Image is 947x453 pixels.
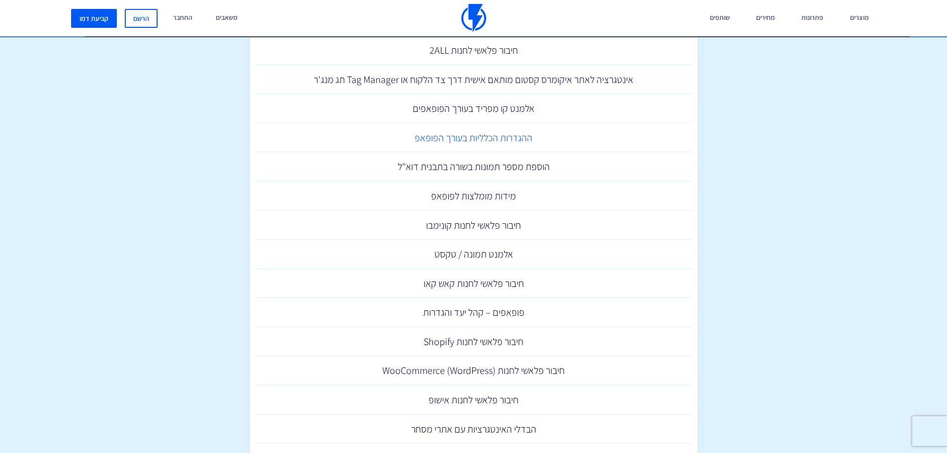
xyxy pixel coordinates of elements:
[255,181,692,211] a: מידות מומלצות לפופאפ
[71,9,117,28] a: קביעת דמו
[255,152,692,181] a: הוספת מספר תמונות בשורה בתבנית דוא"ל
[255,240,692,269] a: אלמנט תמונה / טקסט
[255,65,692,94] a: אינטגרציה לאתר איקומרס קסטום מותאם אישית דרך צד הלקוח או Tag Manager תג מנג'ר
[255,94,692,123] a: אלמנט קו מפריד בעורך הפופאפים
[255,415,692,444] a: הבדלי האינטגרציות עם אתרי מסחר
[255,123,692,153] a: ההגדרות הכלליות בעורך הפופאפ
[255,356,692,385] a: חיבור פלאשי לחנות (WooCommerce (WordPress
[255,327,692,357] a: חיבור פלאשי לחנות Shopify
[255,36,692,65] a: חיבור פלאשי לחנות 2ALL
[255,211,692,240] a: חיבור פלאשי לחנות קונימבו
[255,385,692,415] a: חיבור פלאשי לחנות אישופ
[255,269,692,298] a: חיבור פלאשי לחנות קאש קאו
[125,9,158,28] a: הרשם
[255,298,692,327] a: פופאפים – קהל יעד והגדרות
